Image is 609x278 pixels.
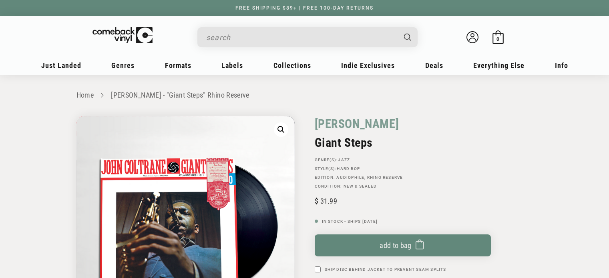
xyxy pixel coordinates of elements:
span: Info [555,61,568,70]
a: Audiophile [336,175,364,180]
span: Genres [111,61,135,70]
button: Add to bag [315,234,491,256]
nav: breadcrumbs [76,90,533,101]
a: FREE SHIPPING $89+ | FREE 100-DAY RETURNS [227,5,382,11]
span: 31.99 [315,197,337,205]
button: Search [397,27,418,47]
input: search [206,29,396,46]
p: In Stock - Ships [DATE] [315,219,491,224]
p: STYLE(S): [315,166,491,171]
label: Ship Disc Behind Jacket To Prevent Seam Splits [325,266,446,272]
div: Search [197,27,418,47]
span: Just Landed [41,61,81,70]
span: Labels [221,61,243,70]
a: Jazz [338,158,350,162]
span: $ [315,197,318,205]
a: [PERSON_NAME] [315,116,399,132]
a: Hard Bop [337,166,360,171]
span: Everything Else [473,61,525,70]
span: Deals [425,61,443,70]
span: Add to bag [380,241,412,250]
a: Home [76,91,94,99]
span: Indie Exclusives [341,61,395,70]
span: 0 [496,36,499,42]
span: Collections [273,61,311,70]
p: GENRE(S): [315,158,491,162]
p: Condition: New & Sealed [315,184,491,189]
p: Edition: , Rhino Reserve [315,175,491,180]
h2: Giant Steps [315,136,491,150]
a: [PERSON_NAME] - "Giant Steps" Rhino Reserve [111,91,249,99]
span: Formats [165,61,191,70]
